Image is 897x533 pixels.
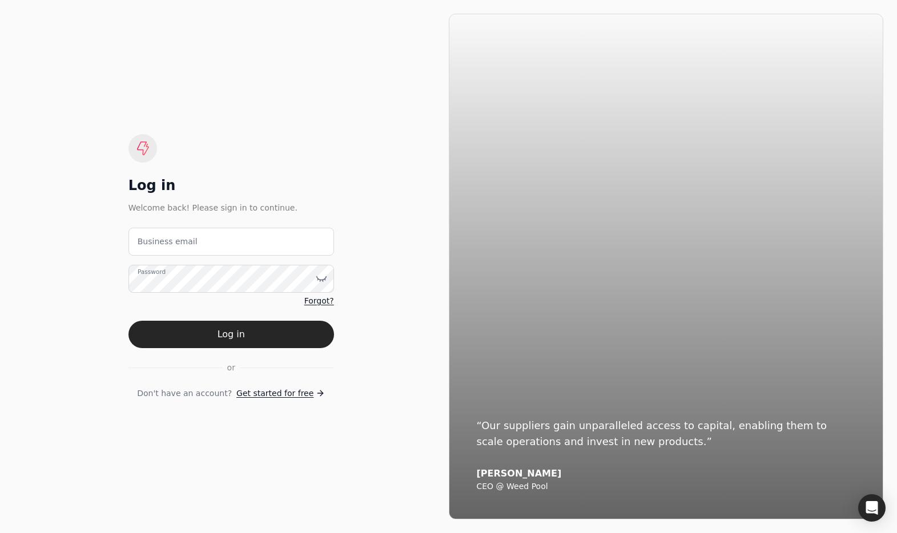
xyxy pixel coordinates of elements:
div: CEO @ Weed Pool [477,482,856,492]
span: or [227,362,235,374]
div: Open Intercom Messenger [858,494,886,522]
a: Forgot? [304,295,334,307]
div: Welcome back! Please sign in to continue. [128,201,334,214]
div: Log in [128,176,334,195]
div: [PERSON_NAME] [477,468,856,479]
div: “Our suppliers gain unparalleled access to capital, enabling them to scale operations and invest ... [477,418,856,450]
span: Get started for free [236,387,313,399]
span: Don't have an account? [137,387,232,399]
a: Get started for free [236,387,325,399]
label: Business email [138,236,198,248]
label: Password [138,267,166,276]
button: Log in [128,321,334,348]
